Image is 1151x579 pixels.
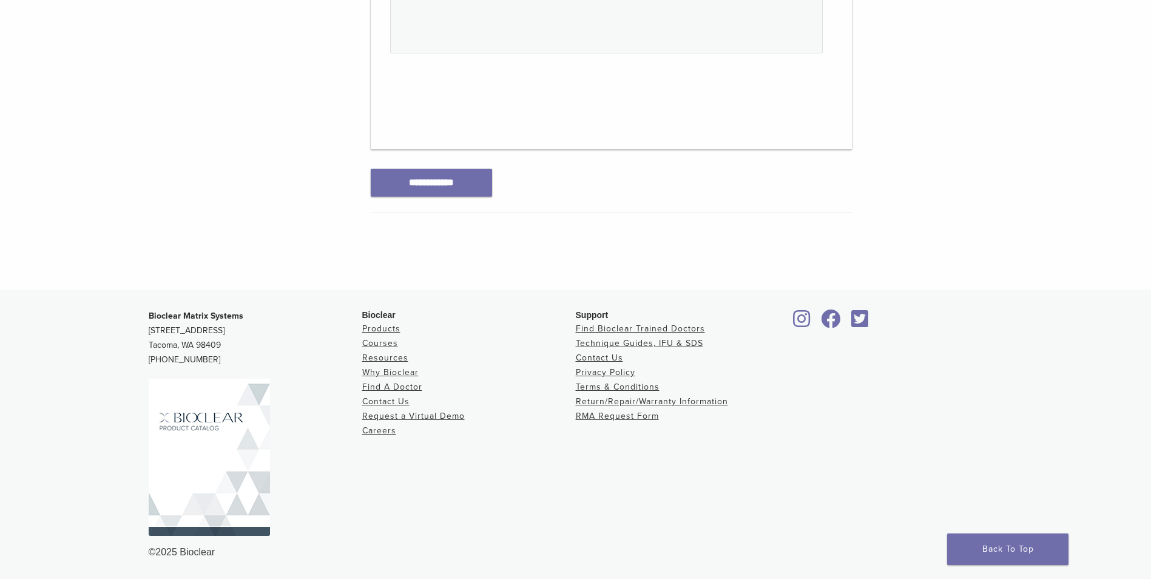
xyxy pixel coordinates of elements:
a: Careers [362,425,396,436]
div: ©2025 Bioclear [149,545,1003,560]
a: Find A Doctor [362,382,422,392]
a: Bioclear [817,317,845,329]
a: Products [362,323,400,334]
a: Terms & Conditions [576,382,660,392]
span: Support [576,310,609,320]
a: Return/Repair/Warranty Information [576,396,728,407]
a: RMA Request Form [576,411,659,421]
a: Courses [362,338,398,348]
a: Why Bioclear [362,367,419,378]
a: Back To Top [947,533,1068,565]
a: Contact Us [576,353,623,363]
a: Request a Virtual Demo [362,411,465,421]
a: Find Bioclear Trained Doctors [576,323,705,334]
a: Technique Guides, IFU & SDS [576,338,703,348]
img: Bioclear [149,379,270,536]
a: Bioclear [848,317,873,329]
iframe: reCAPTCHA [390,73,575,120]
p: [STREET_ADDRESS] Tacoma, WA 98409 [PHONE_NUMBER] [149,309,362,367]
span: Bioclear [362,310,396,320]
a: Bioclear [789,317,815,329]
strong: Bioclear Matrix Systems [149,311,243,321]
a: Contact Us [362,396,410,407]
a: Privacy Policy [576,367,635,378]
a: Resources [362,353,408,363]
